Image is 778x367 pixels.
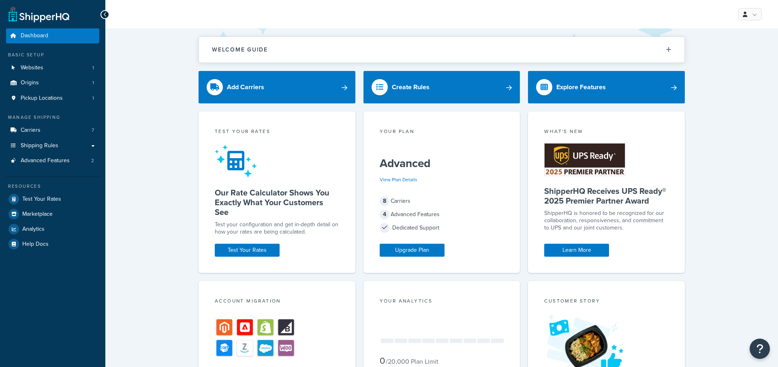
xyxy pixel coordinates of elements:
[92,127,94,134] span: 7
[92,95,94,102] span: 1
[6,91,99,106] li: Pickup Locations
[380,128,504,137] div: Your Plan
[21,64,43,71] span: Websites
[6,123,99,138] a: Carriers7
[6,114,99,121] div: Manage Shipping
[6,222,99,236] a: Analytics
[380,222,504,234] div: Dedicated Support
[215,297,339,307] div: Account Migration
[22,211,53,218] span: Marketplace
[215,188,339,217] h5: Our Rate Calculator Shows You Exactly What Your Customers See
[92,79,94,86] span: 1
[215,244,280,257] a: Test Your Rates
[22,241,49,248] span: Help Docs
[6,28,99,43] a: Dashboard
[544,244,609,257] a: Learn More
[380,176,417,183] a: View Plan Details
[215,221,339,236] div: Test your configuration and get in-depth detail on how your rates are being calculated.
[21,79,39,86] span: Origins
[6,138,99,153] a: Shipping Rules
[6,75,99,90] a: Origins1
[6,60,99,75] li: Websites
[556,82,606,93] div: Explore Features
[6,192,99,206] a: Test Your Rates
[380,244,445,257] a: Upgrade Plan
[380,157,504,170] h5: Advanced
[21,157,70,164] span: Advanced Features
[544,128,669,137] div: What's New
[380,195,504,207] div: Carriers
[91,157,94,164] span: 2
[199,71,355,103] a: Add Carriers
[215,128,339,137] div: Test your rates
[380,196,389,206] span: 8
[380,297,504,307] div: Your Analytics
[528,71,685,103] a: Explore Features
[21,95,63,102] span: Pickup Locations
[21,142,58,149] span: Shipping Rules
[363,71,520,103] a: Create Rules
[750,339,770,359] button: Open Resource Center
[6,183,99,190] div: Resources
[22,226,45,233] span: Analytics
[6,153,99,168] li: Advanced Features
[544,186,669,206] h5: ShipperHQ Receives UPS Ready® 2025 Premier Partner Award
[392,82,430,93] div: Create Rules
[199,37,684,62] button: Welcome Guide
[6,75,99,90] li: Origins
[92,64,94,71] span: 1
[6,123,99,138] li: Carriers
[227,82,264,93] div: Add Carriers
[22,196,61,203] span: Test Your Rates
[6,60,99,75] a: Websites1
[6,153,99,168] a: Advanced Features2
[544,210,669,232] p: ShipperHQ is honored to be recognized for our collaboration, responsiveness, and commitment to UP...
[6,237,99,251] a: Help Docs
[21,32,48,39] span: Dashboard
[544,297,669,307] div: Customer Story
[21,127,41,134] span: Carriers
[6,207,99,221] a: Marketplace
[380,210,389,219] span: 4
[6,52,99,58] div: Basic Setup
[6,91,99,106] a: Pickup Locations1
[380,209,504,220] div: Advanced Features
[212,47,268,53] h2: Welcome Guide
[386,357,438,366] small: / 20,000 Plan Limit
